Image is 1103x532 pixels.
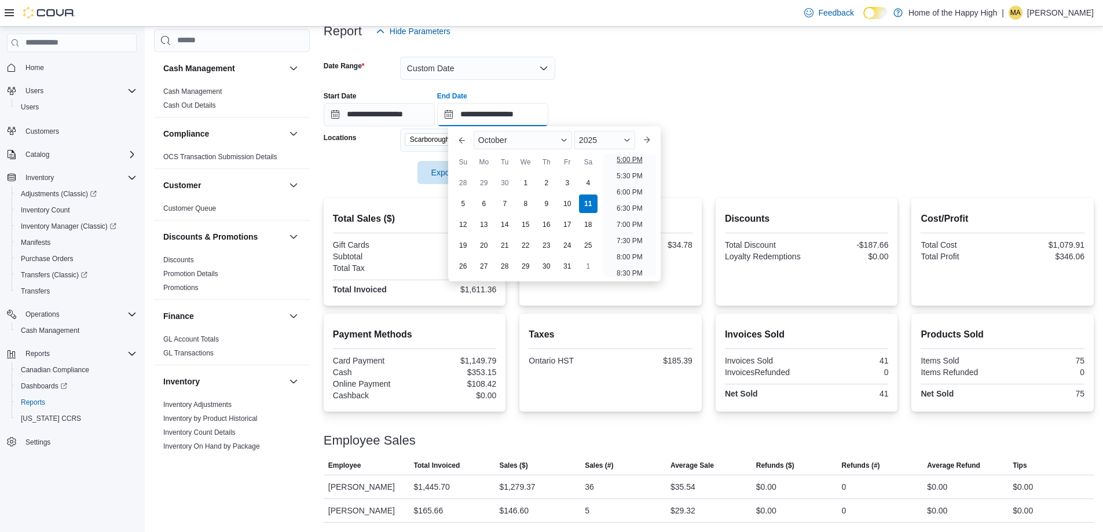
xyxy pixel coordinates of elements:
[414,504,444,518] div: $165.66
[579,215,598,234] div: day-18
[417,368,496,377] div: $353.15
[287,375,301,388] button: Inventory
[417,379,496,388] div: $108.42
[12,283,141,299] button: Transfers
[12,99,141,115] button: Users
[612,266,647,280] li: 8:30 PM
[496,174,514,192] div: day-30
[25,86,43,96] span: Users
[453,173,599,277] div: October, 2025
[12,251,141,267] button: Purchase Orders
[454,153,472,171] div: Su
[25,349,50,358] span: Reports
[579,174,598,192] div: day-4
[437,103,548,126] input: Press the down key to enter a popover containing a calendar. Press the escape key to close the po...
[21,206,70,215] span: Inventory Count
[163,442,260,450] a: Inventory On Hand by Package
[2,146,141,163] button: Catalog
[324,133,357,142] label: Locations
[499,504,529,518] div: $146.60
[16,252,78,266] a: Purchase Orders
[163,376,200,387] h3: Inventory
[16,236,137,250] span: Manifests
[12,410,141,427] button: [US_STATE] CCRS
[21,238,50,247] span: Manifests
[16,363,94,377] a: Canadian Compliance
[921,240,1000,250] div: Total Cost
[25,173,54,182] span: Inventory
[475,257,493,276] div: day-27
[417,356,496,365] div: $1,149.79
[21,60,137,75] span: Home
[529,356,608,365] div: Ontario HST
[1010,6,1021,20] span: MA
[21,171,137,185] span: Inventory
[21,222,116,231] span: Inventory Manager (Classic)
[558,174,577,192] div: day-3
[809,389,888,398] div: 41
[579,236,598,255] div: day-25
[163,335,219,344] span: GL Account Totals
[21,102,39,112] span: Users
[21,381,67,391] span: Dashboards
[390,25,450,37] span: Hide Parameters
[579,153,598,171] div: Sa
[16,412,86,425] a: [US_STATE] CCRS
[537,174,556,192] div: day-2
[21,84,48,98] button: Users
[496,195,514,213] div: day-7
[163,269,218,278] span: Promotion Details
[163,256,194,264] a: Discounts
[725,356,804,365] div: Invoices Sold
[287,61,301,75] button: Cash Management
[1005,240,1084,250] div: $1,079.91
[927,461,980,470] span: Average Refund
[2,434,141,450] button: Settings
[725,328,889,342] h2: Invoices Sold
[2,83,141,99] button: Users
[516,195,535,213] div: day-8
[16,379,137,393] span: Dashboards
[16,203,75,217] a: Inventory Count
[12,234,141,251] button: Manifests
[516,257,535,276] div: day-29
[537,236,556,255] div: day-23
[516,236,535,255] div: day-22
[516,153,535,171] div: We
[637,131,656,149] button: Next month
[287,178,301,192] button: Customer
[921,212,1084,226] h2: Cost/Profit
[287,127,301,141] button: Compliance
[16,379,72,393] a: Dashboards
[558,215,577,234] div: day-17
[333,379,412,388] div: Online Payment
[537,195,556,213] div: day-9
[16,395,137,409] span: Reports
[612,201,647,215] li: 6:30 PM
[21,189,97,199] span: Adjustments (Classic)
[474,131,572,149] div: Button. Open the month selector. October is currently selected.
[809,240,888,250] div: -$187.66
[809,356,888,365] div: 41
[475,215,493,234] div: day-13
[154,201,310,220] div: Customer
[324,499,409,522] div: [PERSON_NAME]
[21,435,55,449] a: Settings
[21,365,89,375] span: Canadian Compliance
[21,148,54,162] button: Catalog
[154,332,310,365] div: Finance
[16,284,137,298] span: Transfers
[417,391,496,400] div: $0.00
[16,187,101,201] a: Adjustments (Classic)
[1002,6,1004,20] p: |
[1005,389,1084,398] div: 75
[163,414,258,423] a: Inventory by Product Historical
[163,204,216,212] a: Customer Queue
[454,174,472,192] div: day-28
[454,215,472,234] div: day-12
[21,270,87,280] span: Transfers (Classic)
[333,356,412,365] div: Card Payment
[496,215,514,234] div: day-14
[453,131,471,149] button: Previous Month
